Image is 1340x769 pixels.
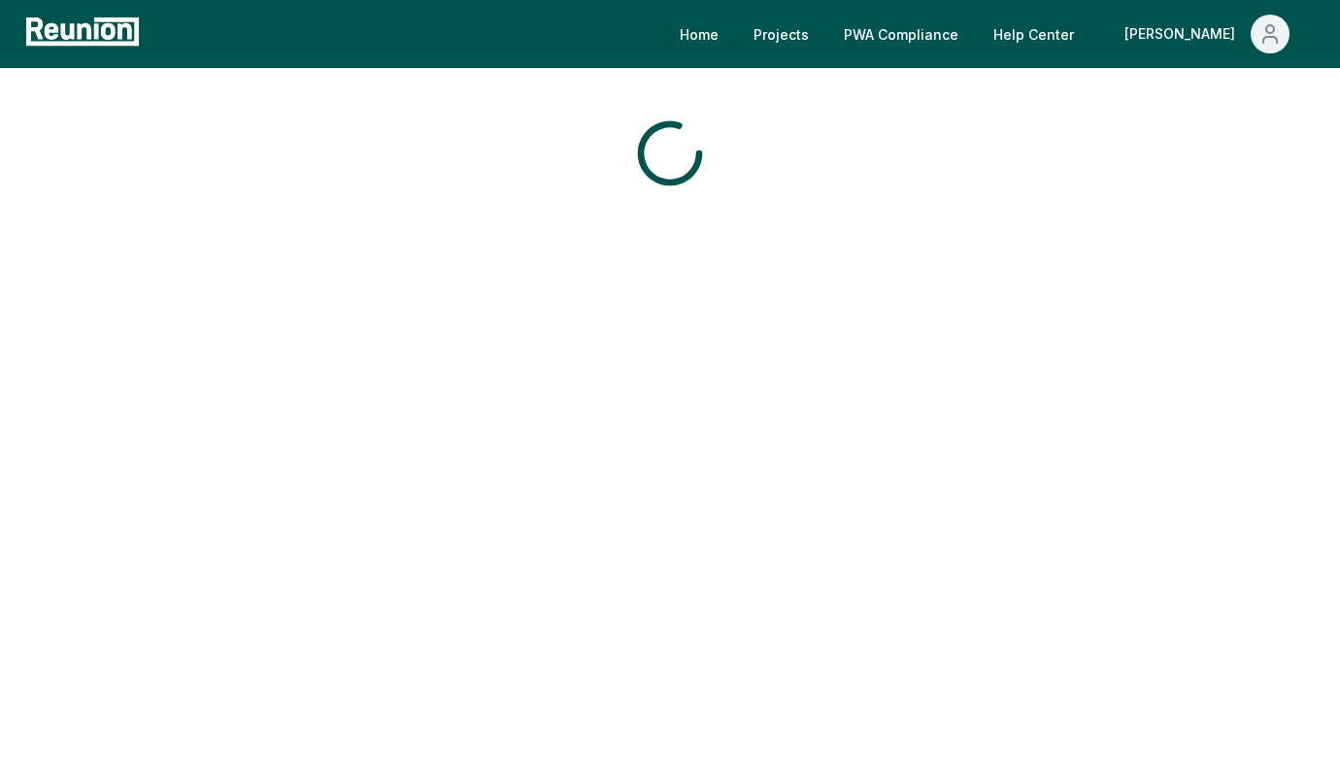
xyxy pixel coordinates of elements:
a: Help Center [978,15,1089,53]
nav: Main [664,15,1321,53]
a: Projects [738,15,824,53]
button: [PERSON_NAME] [1109,15,1305,53]
a: Home [664,15,734,53]
a: PWA Compliance [828,15,974,53]
div: [PERSON_NAME] [1124,15,1243,53]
